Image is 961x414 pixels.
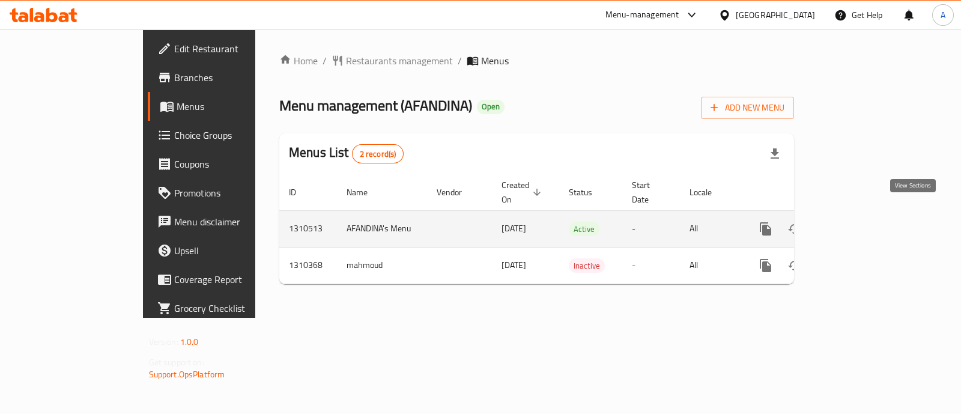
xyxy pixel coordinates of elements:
span: Menu management ( AFANDINA ) [279,92,472,119]
div: Menu-management [605,8,679,22]
span: Upsell [174,243,294,258]
span: Start Date [632,178,665,207]
td: - [622,210,680,247]
span: Get support on: [149,355,204,370]
span: Branches [174,70,294,85]
button: Change Status [780,215,809,243]
td: All [680,210,742,247]
a: Promotions [148,178,303,207]
a: Menu disclaimer [148,207,303,236]
td: All [680,247,742,284]
div: Export file [760,139,789,168]
a: Restaurants management [332,53,453,68]
span: Status [569,185,608,199]
span: [DATE] [502,257,526,273]
div: [GEOGRAPHIC_DATA] [736,8,815,22]
div: Inactive [569,258,605,273]
span: Inactive [569,259,605,273]
a: Branches [148,63,303,92]
span: Coupons [174,157,294,171]
span: Choice Groups [174,128,294,142]
span: Menu disclaimer [174,215,294,229]
span: Add New Menu [711,100,784,115]
span: Restaurants management [346,53,453,68]
td: 1310368 [279,247,337,284]
span: ID [289,185,312,199]
span: 1.0.0 [180,334,199,350]
li: / [458,53,462,68]
span: Edit Restaurant [174,41,294,56]
td: - [622,247,680,284]
a: Coverage Report [148,265,303,294]
a: Menus [148,92,303,121]
th: Actions [742,174,876,211]
span: Grocery Checklist [174,301,294,315]
span: A [941,8,945,22]
td: AFANDINA's Menu [337,210,427,247]
span: Coverage Report [174,272,294,287]
span: Menus [177,99,294,114]
span: Created On [502,178,545,207]
a: Coupons [148,150,303,178]
li: / [323,53,327,68]
span: Version: [149,334,178,350]
span: Vendor [437,185,477,199]
span: Active [569,222,599,236]
span: Promotions [174,186,294,200]
a: Upsell [148,236,303,265]
span: 2 record(s) [353,148,404,160]
a: Edit Restaurant [148,34,303,63]
button: Add New Menu [701,97,794,119]
button: more [751,251,780,280]
h2: Menus List [289,144,404,163]
div: Total records count [352,144,404,163]
td: mahmoud [337,247,427,284]
span: Locale [690,185,727,199]
span: Name [347,185,383,199]
button: more [751,215,780,243]
td: 1310513 [279,210,337,247]
span: Open [477,102,505,112]
span: Menus [481,53,509,68]
table: enhanced table [279,174,876,284]
a: Support.OpsPlatform [149,367,225,382]
nav: breadcrumb [279,53,794,68]
a: Choice Groups [148,121,303,150]
div: Open [477,100,505,114]
span: [DATE] [502,221,526,236]
a: Grocery Checklist [148,294,303,323]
